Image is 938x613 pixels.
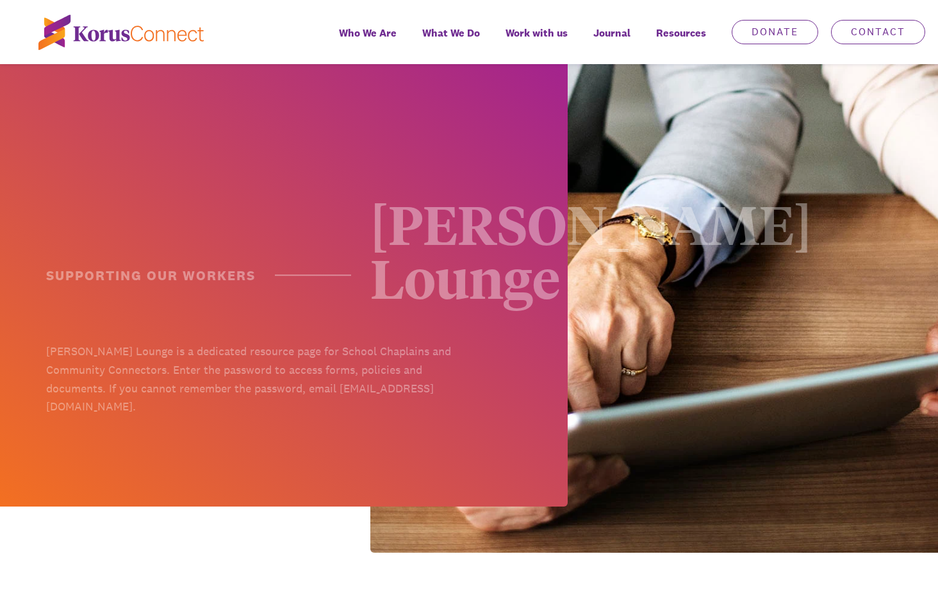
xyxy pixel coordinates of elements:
a: Donate [732,20,818,44]
a: Contact [831,20,925,44]
span: Work with us [506,24,568,42]
span: What We Do [422,24,480,42]
a: Journal [580,18,643,64]
h1: Supporting Our Workers [46,262,351,281]
a: Who We Are [326,18,409,64]
span: Journal [593,24,630,42]
span: Who We Are [339,24,397,42]
a: What We Do [409,18,493,64]
div: Resources [643,18,719,64]
img: korus-connect%2Fc5177985-88d5-491d-9cd7-4a1febad1357_logo.svg [38,15,204,50]
a: Work with us [493,18,580,64]
div: [PERSON_NAME] Lounge [370,192,784,300]
p: [PERSON_NAME] Lounge is a dedicated resource page for School Chaplains and Community Connectors. ... [46,339,459,412]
